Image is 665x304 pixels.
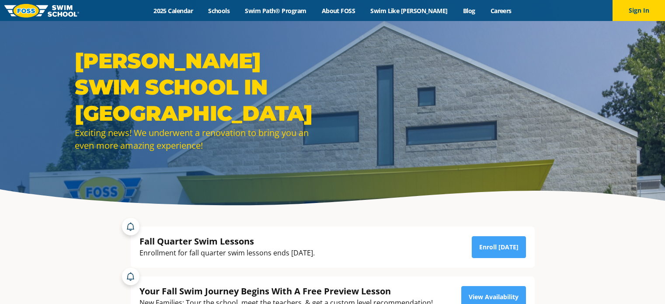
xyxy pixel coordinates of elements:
[455,7,483,15] a: Blog
[139,247,315,259] div: Enrollment for fall quarter swim lessons ends [DATE].
[363,7,456,15] a: Swim Like [PERSON_NAME]
[4,4,79,17] img: FOSS Swim School Logo
[201,7,237,15] a: Schools
[75,48,328,126] h1: [PERSON_NAME] SWIM SCHOOL IN [GEOGRAPHIC_DATA]
[314,7,363,15] a: About FOSS
[472,236,526,258] a: Enroll [DATE]
[237,7,314,15] a: Swim Path® Program
[75,126,328,152] div: Exciting news! We underwent a renovation to bring you an even more amazing experience!
[146,7,201,15] a: 2025 Calendar
[483,7,519,15] a: Careers
[139,235,315,247] div: Fall Quarter Swim Lessons
[139,285,433,297] div: Your Fall Swim Journey Begins With A Free Preview Lesson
